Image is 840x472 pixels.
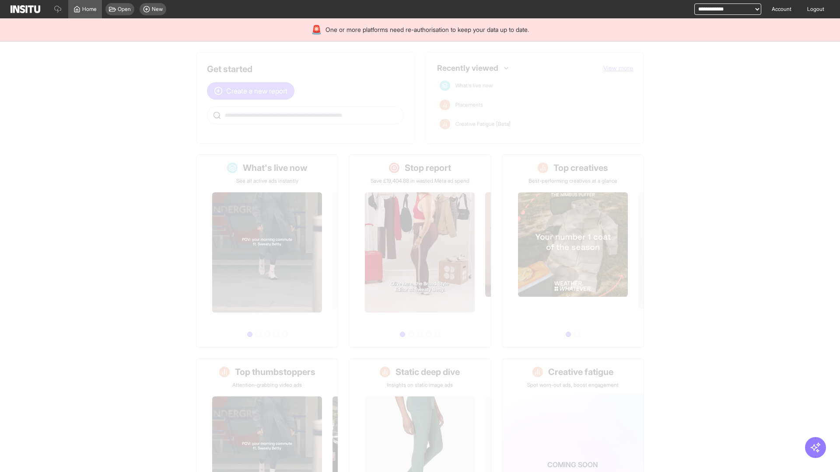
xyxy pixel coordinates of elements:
span: One or more platforms need re-authorisation to keep your data up to date. [325,25,529,34]
span: Home [82,6,97,13]
img: Logo [10,5,40,13]
div: 🚨 [311,24,322,36]
span: Open [118,6,131,13]
span: New [152,6,163,13]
